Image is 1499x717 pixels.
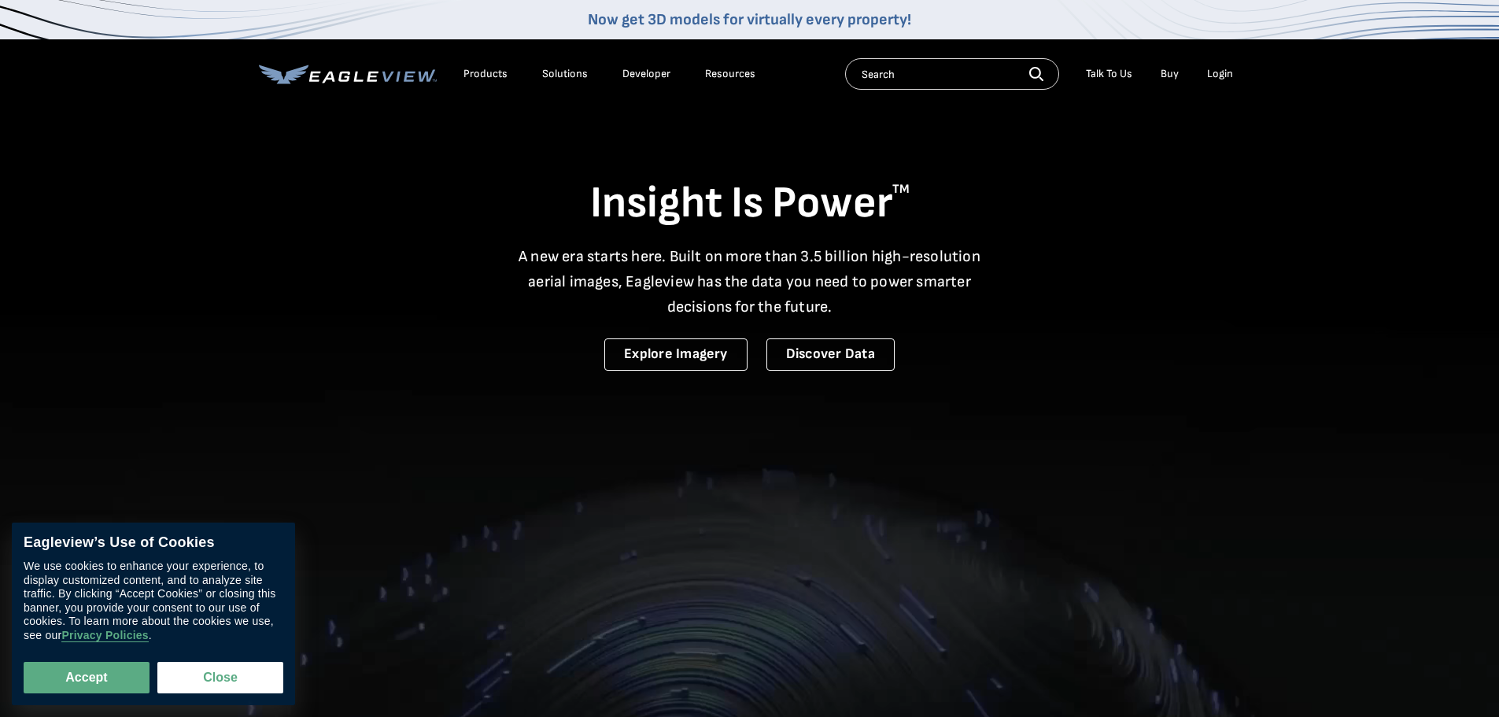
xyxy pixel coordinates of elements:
[259,176,1241,231] h1: Insight Is Power
[892,182,910,197] sup: TM
[542,67,588,81] div: Solutions
[24,534,283,552] div: Eagleview’s Use of Cookies
[1086,67,1132,81] div: Talk To Us
[157,662,283,693] button: Close
[24,662,150,693] button: Accept
[509,244,991,320] p: A new era starts here. Built on more than 3.5 billion high-resolution aerial images, Eagleview ha...
[622,67,670,81] a: Developer
[61,629,148,642] a: Privacy Policies
[463,67,508,81] div: Products
[24,560,283,642] div: We use cookies to enhance your experience, to display customized content, and to analyze site tra...
[766,338,895,371] a: Discover Data
[1207,67,1233,81] div: Login
[705,67,755,81] div: Resources
[604,338,748,371] a: Explore Imagery
[845,58,1059,90] input: Search
[588,10,911,29] a: Now get 3D models for virtually every property!
[1161,67,1179,81] a: Buy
